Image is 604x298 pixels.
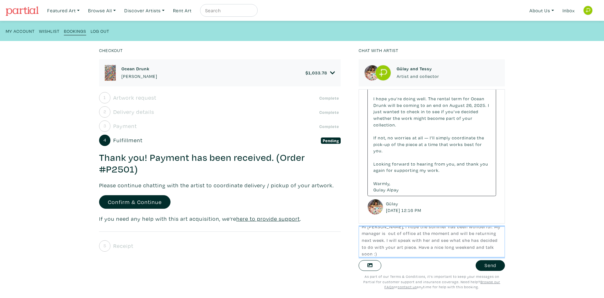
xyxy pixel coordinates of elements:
span: Receipt [113,242,133,250]
small: My Account [6,28,35,34]
span: 2025. [474,102,487,108]
small: Bookings [64,28,86,34]
span: coming [403,102,419,108]
span: Complete [317,123,341,130]
p: Artist and collector [397,73,439,80]
span: and [457,161,465,167]
span: the [477,135,484,141]
h6: $ [305,70,327,75]
a: Wishlist [39,26,59,35]
span: well. [417,96,427,102]
span: on [443,102,448,108]
span: work. [428,167,440,173]
a: Browse our FAQs [384,279,500,289]
span: Warmly, [373,180,390,186]
span: to [401,108,405,114]
a: My Account [6,26,35,35]
span: be [397,102,402,108]
span: hope [376,96,387,102]
span: 26, [466,102,473,108]
span: wanted [383,108,400,114]
span: Pending [321,137,341,144]
span: Alpay [387,187,399,193]
img: phpThumb.php [367,199,383,215]
span: August [450,102,465,108]
span: piece [406,141,417,147]
span: for [463,96,470,102]
span: for [475,141,482,147]
span: Gulay [373,187,386,193]
span: — [424,135,428,141]
span: doing [403,96,416,102]
span: the [393,115,400,121]
span: decided [461,108,478,114]
small: As part of our Terms & Conditions, it's important to keep your messages on Partial for customer s... [363,274,500,289]
span: you, [446,161,456,167]
span: of [391,141,396,147]
span: Ocean [471,96,484,102]
a: Discover Artists [121,4,167,17]
span: just [373,108,382,114]
p: If you need any help with this art acquisition, we’re . [99,214,341,223]
h3: Thank you! Payment has been received. (Order #P2501) [99,152,341,176]
a: About Us [527,4,557,17]
span: not, [378,135,386,141]
a: Inbox [560,4,578,17]
small: Log Out [91,28,109,34]
span: rental [437,96,450,102]
span: the [397,141,405,147]
small: Wishlist [39,28,59,34]
span: Payment [113,122,137,130]
a: Browse All [85,4,119,17]
span: pick-up [373,141,390,147]
a: Bookings [64,26,86,35]
span: Delivery details [113,108,154,116]
span: whether [373,115,392,121]
span: become [428,115,445,121]
span: for [386,167,393,173]
span: Complete [317,109,341,115]
a: Log Out [91,26,109,35]
span: forward [392,161,410,167]
input: Search [204,7,252,15]
button: Send [476,260,505,271]
span: again [373,167,385,173]
small: Chat with artist [359,47,398,53]
span: you [480,161,488,167]
span: term [451,96,462,102]
span: hearing [417,161,433,167]
img: phpThumb.php [375,65,391,81]
span: you’ve [445,108,460,114]
span: a [424,141,427,147]
img: phpThumb.php [364,65,380,81]
span: if [441,108,444,114]
span: might [414,115,426,121]
span: worries [394,135,411,141]
p: Please continue chatting with the artist to coordinate delivery / pickup of your artwork. [99,181,341,190]
a: contact us [398,284,417,289]
small: 1 [103,95,106,100]
a: $1,033.78 [305,70,335,76]
span: Artwork request [113,93,156,102]
span: best [464,141,474,147]
span: Complete [317,95,341,101]
h6: Gülay and Tessy [397,66,439,71]
span: coordinate [452,135,476,141]
a: Featured Art [44,4,82,17]
span: If [373,135,377,141]
span: all [418,135,423,141]
span: 1,033.78 [308,70,327,76]
span: to [421,102,425,108]
span: you’re [388,96,402,102]
a: here to provide support [236,215,300,222]
span: simply [436,135,450,141]
small: 2 [103,109,106,114]
small: 3 [103,124,106,128]
span: thank [466,161,479,167]
span: works [450,141,463,147]
span: that [439,141,448,147]
span: Fulfillment [113,136,143,144]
